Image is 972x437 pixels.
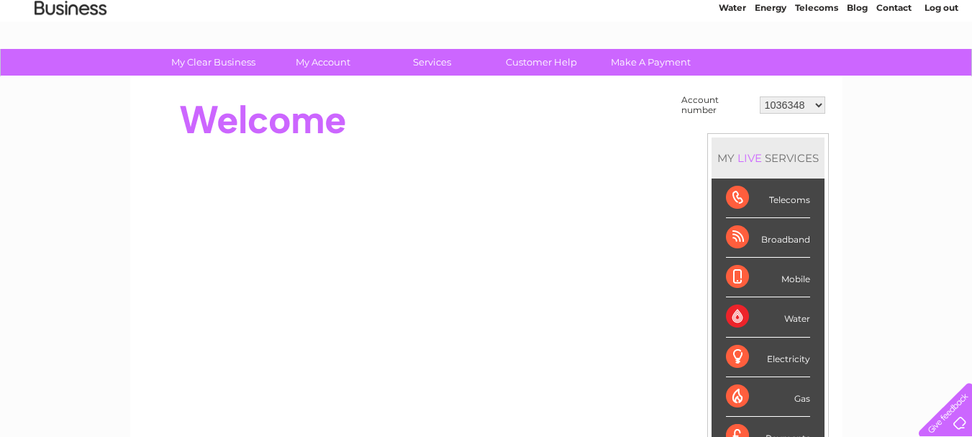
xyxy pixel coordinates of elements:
[726,297,810,337] div: Water
[701,7,800,25] a: 0333 014 3131
[726,338,810,377] div: Electricity
[147,8,827,70] div: Clear Business is a trading name of Verastar Limited (registered in [GEOGRAPHIC_DATA] No. 3667643...
[154,49,273,76] a: My Clear Business
[876,61,912,72] a: Contact
[34,37,107,81] img: logo.png
[925,61,958,72] a: Log out
[847,61,868,72] a: Blog
[726,258,810,297] div: Mobile
[373,49,491,76] a: Services
[735,151,765,165] div: LIVE
[726,218,810,258] div: Broadband
[712,138,825,179] div: MY SERVICES
[795,61,838,72] a: Telecoms
[591,49,710,76] a: Make A Payment
[719,61,746,72] a: Water
[482,49,601,76] a: Customer Help
[726,377,810,417] div: Gas
[263,49,382,76] a: My Account
[678,91,756,119] td: Account number
[726,179,810,218] div: Telecoms
[755,61,786,72] a: Energy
